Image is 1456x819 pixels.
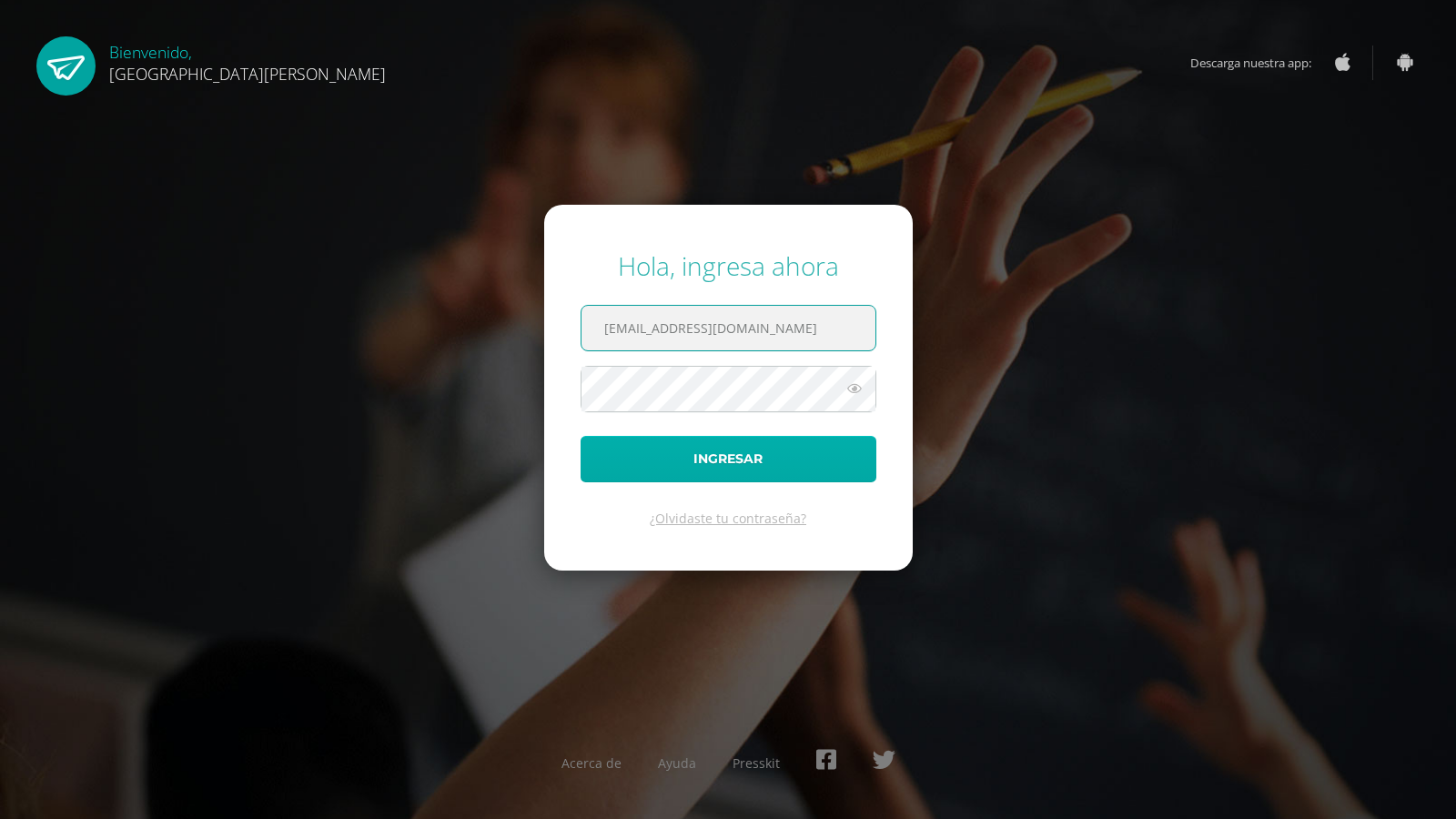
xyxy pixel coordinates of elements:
[581,306,875,350] input: Correo electrónico o usuario
[733,754,780,772] a: Presskit
[581,248,876,283] div: Hola, ingresa ahora
[561,754,622,772] a: Acerca de
[109,36,386,85] div: Bienvenido,
[109,63,386,85] span: [GEOGRAPHIC_DATA][PERSON_NAME]
[1190,45,1330,80] span: Descarga nuestra app:
[650,510,806,527] a: ¿Olvidaste tu contraseña?
[581,436,876,482] button: Ingresar
[658,754,696,772] a: Ayuda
